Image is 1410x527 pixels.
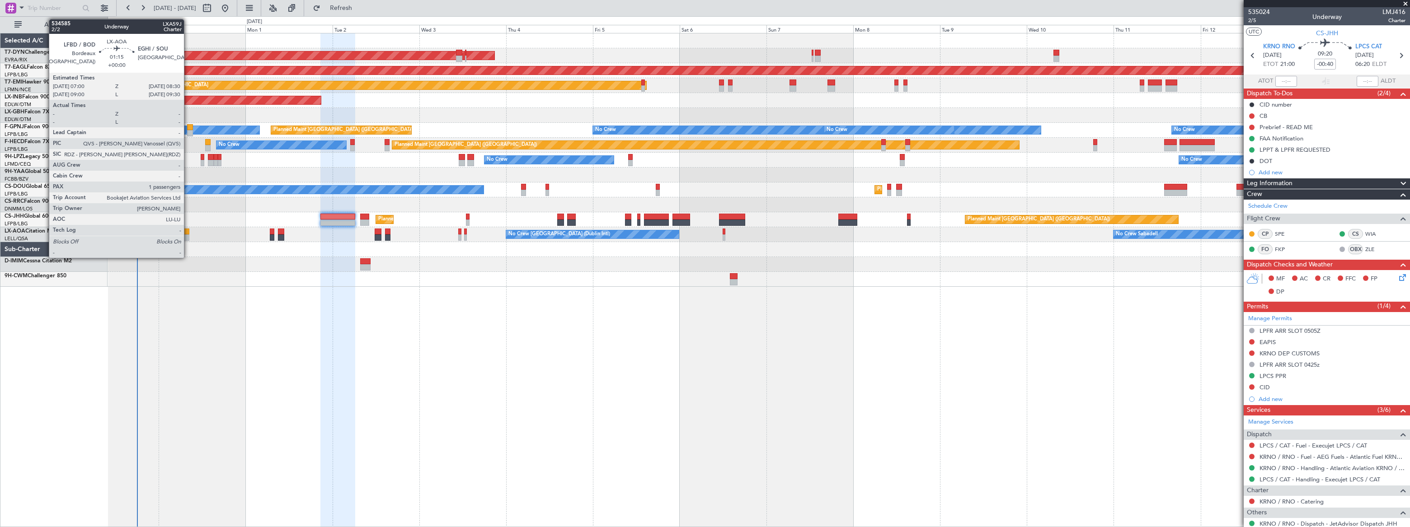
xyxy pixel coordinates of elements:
[5,199,24,204] span: CS-RRC
[154,4,196,12] span: [DATE] - [DATE]
[5,154,52,159] a: 9H-LPZLegacy 500
[5,229,69,234] a: LX-AOACitation Mustang
[5,169,25,174] span: 9H-YAA
[1260,327,1321,335] div: LPFR ARR SLOT 0505Z
[5,229,25,234] span: LX-AOA
[219,138,240,152] div: No Crew
[322,5,360,11] span: Refresh
[1365,245,1386,253] a: ZLE
[1247,260,1333,270] span: Dispatch Checks and Weather
[378,213,521,226] div: Planned Maint [GEOGRAPHIC_DATA] ([GEOGRAPHIC_DATA])
[5,65,52,70] a: T7-EAGLFalcon 8X
[1280,60,1295,69] span: 21:00
[5,258,72,264] a: D-IMIMCessna Citation M2
[1260,101,1292,108] div: CID number
[419,25,506,33] div: Wed 3
[5,94,22,100] span: LX-INB
[1323,275,1330,284] span: CR
[506,25,593,33] div: Thu 4
[1247,189,1262,200] span: Crew
[1247,405,1270,415] span: Services
[5,139,24,145] span: F-HECD
[5,154,23,159] span: 9H-LPZ
[1260,338,1276,346] div: EAPIS
[595,123,616,137] div: No Crew
[1201,25,1288,33] div: Fri 12
[1260,372,1286,380] div: LPCS PPR
[1248,202,1288,211] a: Schedule Crew
[1247,178,1292,189] span: Leg Information
[1260,157,1272,165] div: DOT
[1260,453,1405,461] a: KRNO / RNO - Fuel - AEG Fuels - Atlantic Fuel KRNO / RNO
[1365,230,1386,238] a: WIA
[1263,60,1278,69] span: ETOT
[5,191,28,197] a: LFPB/LBG
[5,176,28,182] a: FCBB/BZV
[1247,508,1267,518] span: Others
[5,109,24,115] span: LX-GBH
[5,220,28,227] a: LFPB/LBG
[1260,350,1320,357] div: KRNO DEP CUSTOMS
[1259,395,1405,403] div: Add new
[1355,60,1370,69] span: 06:20
[395,138,537,152] div: Planned Maint [GEOGRAPHIC_DATA] ([GEOGRAPHIC_DATA])
[1377,405,1391,415] span: (3/6)
[122,79,208,92] div: Planned Maint [GEOGRAPHIC_DATA]
[1275,230,1295,238] a: SPE
[5,124,58,130] a: F-GPNJFalcon 900EX
[1258,77,1273,86] span: ATOT
[1312,12,1342,22] div: Underway
[1247,485,1269,496] span: Charter
[5,146,28,153] a: LFPB/LBG
[5,131,28,138] a: LFPB/LBG
[1114,25,1200,33] div: Thu 11
[5,124,24,130] span: F-GPNJ
[5,79,60,85] a: T7-EMIHawker 900XP
[333,25,419,33] div: Tue 2
[1248,314,1292,323] a: Manage Permits
[5,50,64,55] a: T7-DYNChallenger 604
[273,123,416,137] div: Planned Maint [GEOGRAPHIC_DATA] ([GEOGRAPHIC_DATA])
[1260,146,1330,154] div: LPPT & LPFR REQUESTED
[1247,214,1280,224] span: Flight Crew
[5,109,49,115] a: LX-GBHFalcon 7X
[1248,7,1270,17] span: 535024
[5,273,66,279] a: 9H-CWMChallenger 850
[132,123,153,137] div: No Crew
[1260,112,1267,120] div: CB
[23,22,95,28] span: All Aircraft
[1348,244,1363,254] div: OBX
[680,25,766,33] div: Sat 6
[72,25,159,33] div: Sat 30
[5,71,28,78] a: LFPB/LBG
[1372,60,1386,69] span: ELDT
[1258,229,1273,239] div: CP
[1345,275,1356,284] span: FFC
[5,235,28,242] a: LELL/QSA
[1377,301,1391,311] span: (1/4)
[1027,25,1114,33] div: Wed 10
[28,1,80,15] input: Trip Number
[10,18,98,32] button: All Aircraft
[5,116,31,123] a: EDLW/DTM
[5,161,31,168] a: LFMD/CEQ
[247,18,262,26] div: [DATE]
[245,25,332,33] div: Mon 1
[109,18,125,26] div: [DATE]
[5,139,49,145] a: F-HECDFalcon 7X
[1260,135,1303,142] div: FAA Notification
[1382,7,1405,17] span: LMJ416
[5,184,56,189] a: CS-DOUGlobal 6500
[877,183,1020,196] div: Planned Maint [GEOGRAPHIC_DATA] ([GEOGRAPHIC_DATA])
[1181,153,1202,167] div: No Crew
[1348,229,1363,239] div: CS
[766,25,853,33] div: Sun 7
[1116,228,1158,241] div: No Crew Sabadell
[5,94,76,100] a: LX-INBFalcon 900EX EASy II
[1248,418,1293,427] a: Manage Services
[593,25,680,33] div: Fri 5
[5,169,56,174] a: 9H-YAAGlobal 5000
[1260,498,1324,505] a: KRNO / RNO - Catering
[1174,123,1195,137] div: No Crew
[1355,42,1382,51] span: LPCS CAT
